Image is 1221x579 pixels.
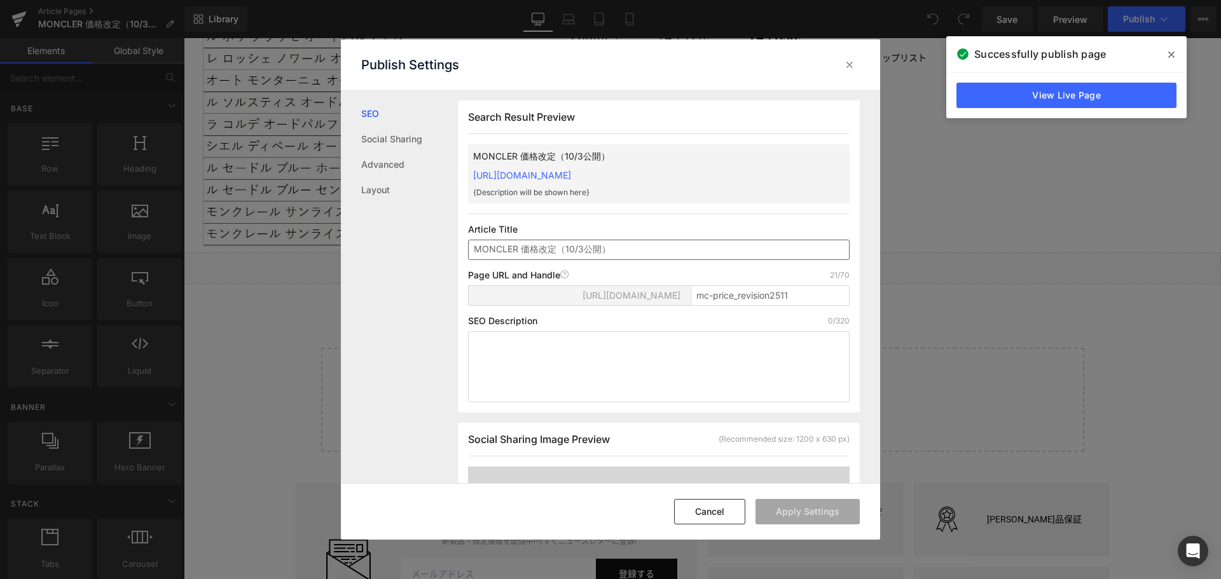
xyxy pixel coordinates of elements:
a: SEO [361,101,458,126]
p: {Description will be shown here} [473,187,804,198]
p: [PERSON_NAME]品保証 [796,473,906,489]
a: Explore Blocks [399,339,514,365]
p: or Drag & Drop elements from left sidebar [158,375,880,384]
a: View Live Page [956,83,1176,108]
p: 新製品・限定情報を配信中!今すぐニュースレターに登録! [217,497,493,510]
a: Layout [361,177,458,203]
a: Add Single Section [524,339,638,365]
p: 21/70 [830,270,850,280]
p: SEO Description [468,316,537,326]
img: Icon_Quality.svg [750,468,776,494]
p: Article Title [468,224,850,235]
p: 0/320 [828,316,850,326]
button: Apply Settings [755,499,860,524]
p: Page URL and Handle [468,270,569,280]
span: する [453,528,471,544]
input: メールアドレス [217,521,412,552]
p: Publish Settings [361,57,459,72]
span: Social Sharing Image Preview [468,433,610,446]
span: Search Result Preview [468,111,575,123]
button: Cancel [674,499,745,524]
a: Advanced [361,152,458,177]
span: [URL][DOMAIN_NAME] [583,290,680,301]
div: (Recommended size: 1200 x 630 px) [719,433,850,445]
img: Icon_Newsletter.svg [142,498,187,543]
button: 登録する [412,521,493,552]
img: Icon_Shipping.svg [544,468,570,494]
input: Enter your page title... [468,240,850,260]
div: Open Intercom Messenger [1178,536,1208,566]
a: Social Sharing [361,126,458,152]
a: [URL][DOMAIN_NAME] [473,170,571,181]
p: 9,350円(税込)以上ご購入で無料配送 [590,466,700,497]
h4: ニュースレター [217,465,493,487]
input: Enter article title... [691,285,850,306]
p: MONCLER 価格改定（10/3公開） [473,149,804,163]
span: Successfully publish page [974,46,1106,62]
